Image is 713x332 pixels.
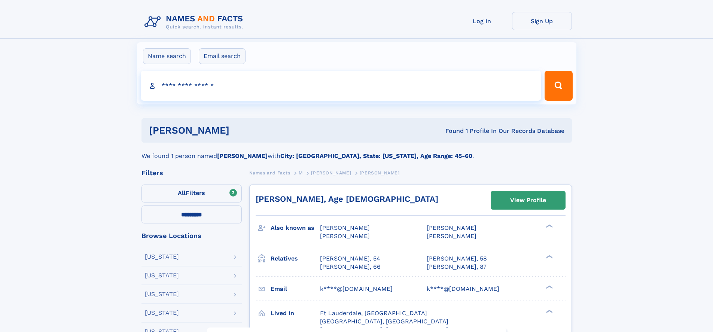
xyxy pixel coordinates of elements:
[544,224,553,229] div: ❯
[320,310,427,317] span: Ft Lauderdale, [GEOGRAPHIC_DATA]
[141,143,572,161] div: We found 1 person named with .
[145,254,179,260] div: [US_STATE]
[271,307,320,320] h3: Lived in
[271,283,320,295] h3: Email
[143,48,191,64] label: Name search
[544,284,553,289] div: ❯
[178,189,186,197] span: All
[271,252,320,265] h3: Relatives
[544,254,553,259] div: ❯
[141,232,242,239] div: Browse Locations
[512,12,572,30] a: Sign Up
[452,12,512,30] a: Log In
[427,255,487,263] a: [PERSON_NAME], 58
[217,152,268,159] b: [PERSON_NAME]
[427,232,476,240] span: [PERSON_NAME]
[280,152,472,159] b: City: [GEOGRAPHIC_DATA], State: [US_STATE], Age Range: 45-60
[145,272,179,278] div: [US_STATE]
[545,71,572,101] button: Search Button
[145,291,179,297] div: [US_STATE]
[141,12,249,32] img: Logo Names and Facts
[311,168,351,177] a: [PERSON_NAME]
[544,309,553,314] div: ❯
[360,170,400,176] span: [PERSON_NAME]
[141,71,542,101] input: search input
[320,224,370,231] span: [PERSON_NAME]
[299,170,303,176] span: M
[145,310,179,316] div: [US_STATE]
[320,232,370,240] span: [PERSON_NAME]
[491,191,565,209] a: View Profile
[149,126,338,135] h1: [PERSON_NAME]
[311,170,351,176] span: [PERSON_NAME]
[299,168,303,177] a: M
[320,263,381,271] a: [PERSON_NAME], 66
[320,318,448,325] span: [GEOGRAPHIC_DATA], [GEOGRAPHIC_DATA]
[320,255,380,263] a: [PERSON_NAME], 54
[249,168,290,177] a: Names and Facts
[427,263,487,271] a: [PERSON_NAME], 87
[337,127,564,135] div: Found 1 Profile In Our Records Database
[256,194,438,204] a: [PERSON_NAME], Age [DEMOGRAPHIC_DATA]
[141,170,242,176] div: Filters
[199,48,246,64] label: Email search
[141,185,242,202] label: Filters
[427,224,476,231] span: [PERSON_NAME]
[271,222,320,234] h3: Also known as
[510,192,546,209] div: View Profile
